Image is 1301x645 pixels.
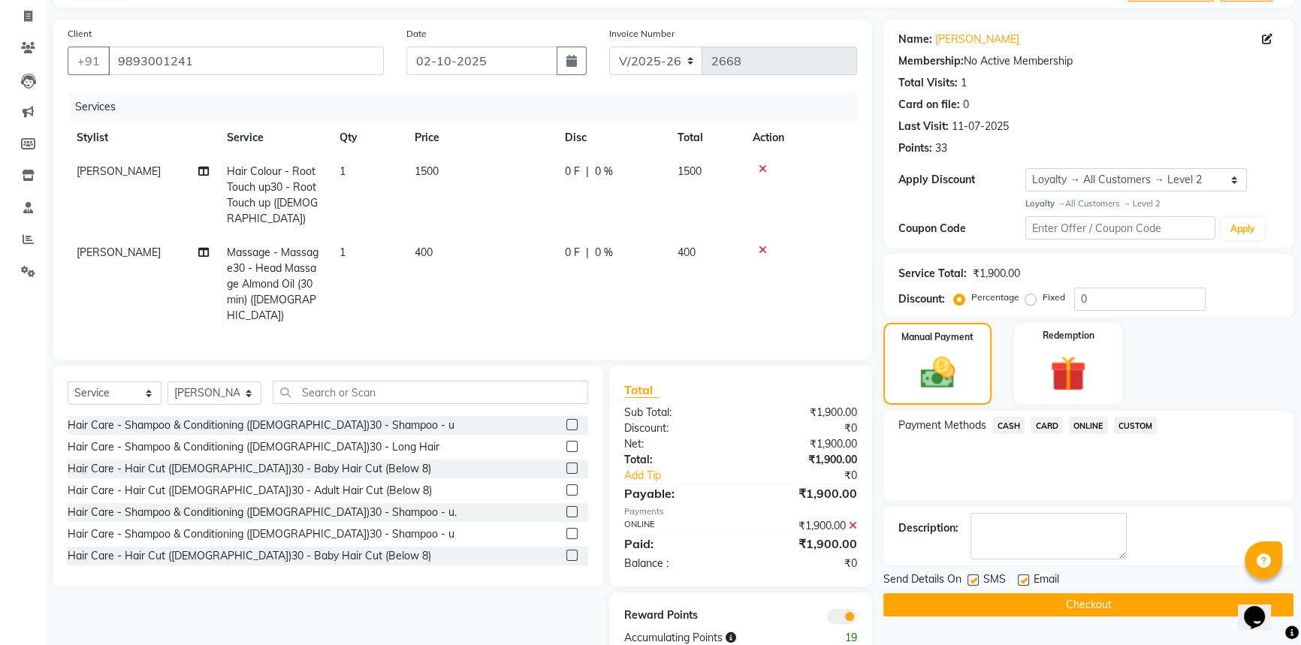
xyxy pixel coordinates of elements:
[971,291,1019,304] label: Percentage
[741,484,868,502] div: ₹1,900.00
[741,452,868,468] div: ₹1,900.00
[741,556,868,571] div: ₹0
[613,518,741,534] div: ONLINE
[613,535,741,553] div: Paid:
[68,461,431,477] div: Hair Care - Hair Cut ([DEMOGRAPHIC_DATA])30 - Baby Hair Cut (Below 8)
[898,520,958,536] div: Description:
[1114,417,1158,434] span: CUSTOM
[678,164,702,178] span: 1500
[898,221,1025,237] div: Coupon Code
[992,417,1025,434] span: CASH
[1043,329,1094,342] label: Redemption
[744,121,857,155] th: Action
[1025,216,1215,240] input: Enter Offer / Coupon Code
[669,121,744,155] th: Total
[883,593,1293,616] button: Checkout
[68,483,432,499] div: Hair Care - Hair Cut ([DEMOGRAPHIC_DATA])30 - Adult Hair Cut (Below 8)
[1039,351,1097,396] img: _gift.svg
[556,121,669,155] th: Disc
[973,266,1020,282] div: ₹1,900.00
[68,417,454,433] div: Hair Care - Shampoo & Conditioning ([DEMOGRAPHIC_DATA])30 - Shampoo - u
[952,119,1009,134] div: 11-07-2025
[340,246,346,259] span: 1
[565,164,580,179] span: 0 F
[1025,198,1065,209] strong: Loyalty →
[68,548,431,564] div: Hair Care - Hair Cut ([DEMOGRAPHIC_DATA])30 - Baby Hair Cut (Below 8)
[898,75,958,91] div: Total Visits:
[69,93,868,121] div: Services
[77,164,161,178] span: [PERSON_NAME]
[586,164,589,179] span: |
[406,27,427,41] label: Date
[340,164,346,178] span: 1
[218,121,331,155] th: Service
[1043,291,1065,304] label: Fixed
[898,53,964,69] div: Membership:
[898,266,967,282] div: Service Total:
[741,436,868,452] div: ₹1,900.00
[609,27,675,41] label: Invoice Number
[565,245,580,261] span: 0 F
[68,121,218,155] th: Stylist
[68,505,457,520] div: Hair Care - Shampoo & Conditioning ([DEMOGRAPHIC_DATA])30 - Shampoo - u.
[68,439,439,455] div: Hair Care - Shampoo & Conditioning ([DEMOGRAPHIC_DATA])30 - Long Hair
[910,353,966,393] img: _cash.svg
[406,121,556,155] th: Price
[898,172,1025,188] div: Apply Discount
[108,47,384,75] input: Search by Name/Mobile/Email/Code
[613,436,741,452] div: Net:
[331,121,406,155] th: Qty
[1025,197,1278,210] div: All Customers → Level 2
[273,381,588,404] input: Search or Scan
[415,164,439,178] span: 1500
[595,164,613,179] span: 0 %
[415,246,433,259] span: 400
[741,420,868,436] div: ₹0
[68,526,454,542] div: Hair Care - Shampoo & Conditioning ([DEMOGRAPHIC_DATA])30 - Shampoo - u
[595,245,613,261] span: 0 %
[898,53,1278,69] div: No Active Membership
[68,27,92,41] label: Client
[678,246,696,259] span: 400
[613,484,741,502] div: Payable:
[963,97,969,113] div: 0
[1031,417,1063,434] span: CARD
[883,571,961,590] span: Send Details On
[613,405,741,420] div: Sub Total:
[613,556,741,571] div: Balance :
[741,405,868,420] div: ₹1,900.00
[898,417,986,433] span: Payment Methods
[77,246,161,259] span: [PERSON_NAME]
[1221,218,1264,240] button: Apply
[901,330,973,344] label: Manual Payment
[935,32,1019,47] a: [PERSON_NAME]
[961,75,967,91] div: 1
[898,140,932,156] div: Points:
[741,535,868,553] div: ₹1,900.00
[68,47,110,75] button: +91
[898,291,945,307] div: Discount:
[613,452,741,468] div: Total:
[935,140,947,156] div: 33
[898,97,960,113] div: Card on file:
[983,571,1006,590] span: SMS
[1238,585,1286,630] iframe: chat widget
[613,468,762,484] a: Add Tip
[741,518,868,534] div: ₹1,900.00
[624,505,858,518] div: Payments
[898,119,949,134] div: Last Visit:
[624,382,659,398] span: Total
[898,32,932,47] div: Name:
[227,246,318,322] span: Massage - Massage30 - Head Massage Almond Oil (30 min) ([DEMOGRAPHIC_DATA])
[613,607,741,624] div: Reward Points
[762,468,868,484] div: ₹0
[1069,417,1108,434] span: ONLINE
[613,420,741,436] div: Discount:
[1034,571,1059,590] span: Email
[586,245,589,261] span: |
[227,164,318,225] span: Hair Colour - Root Touch up30 - Root Touch up ([DEMOGRAPHIC_DATA])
